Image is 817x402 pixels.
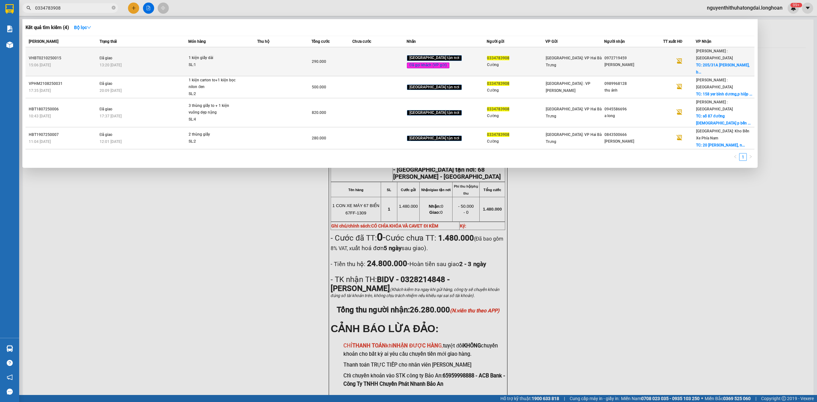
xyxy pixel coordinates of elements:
[189,91,236,98] div: SL: 2
[407,55,462,61] span: [GEOGRAPHIC_DATA] tận nơi
[604,80,663,87] div: 0989968128
[731,153,739,161] button: left
[696,114,751,125] span: TC: số 87 đường [DEMOGRAPHIC_DATA] p bến ...
[35,4,110,11] input: Tìm tên, số ĐT hoặc mã đơn
[7,360,13,366] span: question-circle
[749,155,753,159] span: right
[312,85,326,89] span: 500.000
[7,389,13,395] span: message
[189,138,236,145] div: SL: 2
[29,131,98,138] div: HBT1907250007
[407,39,416,44] span: Nhãn
[487,107,509,111] span: 0334783908
[604,62,663,68] div: [PERSON_NAME]
[545,39,558,44] span: VP Gửi
[604,138,663,145] div: [PERSON_NAME]
[189,116,236,123] div: SL: 4
[604,55,663,62] div: 0972719459
[6,26,13,32] img: solution-icon
[100,88,122,93] span: 20:09 [DATE]
[6,345,13,352] img: warehouse-icon
[696,92,752,96] span: TC: 158 yer bình dương,p hiệp ...
[257,39,269,44] span: Thu hộ
[29,114,51,118] span: 10:43 [DATE]
[604,131,663,138] div: 0843500666
[189,55,236,62] div: 1 kiện giấy dài
[663,39,683,44] span: TT xuất HĐ
[604,106,663,113] div: 0945586696
[189,62,236,69] div: SL: 1
[100,114,122,118] span: 17:37 [DATE]
[112,5,116,11] span: close-circle
[407,63,450,68] span: Đã gọi khách (VP gửi)
[733,155,737,159] span: left
[487,62,545,68] div: Cường
[6,41,13,48] img: warehouse-icon
[546,81,590,93] span: [GEOGRAPHIC_DATA] : VP [PERSON_NAME]
[696,49,733,60] span: [PERSON_NAME] : [GEOGRAPHIC_DATA]
[87,25,91,30] span: down
[407,110,462,116] span: [GEOGRAPHIC_DATA] tận nơi
[731,153,739,161] li: Previous Page
[487,87,545,94] div: Cường
[747,153,754,161] li: Next Page
[29,139,51,144] span: 11:04 [DATE]
[69,22,96,33] button: Bộ lọcdown
[312,136,326,140] span: 280.000
[29,39,58,44] span: [PERSON_NAME]
[100,132,113,137] span: Đã giao
[487,39,504,44] span: Người gửi
[487,132,509,137] span: 0334783908
[100,39,117,44] span: Trạng thái
[604,87,663,94] div: thu ánh
[747,153,754,161] button: right
[312,110,326,115] span: 820.000
[112,6,116,10] span: close-circle
[696,39,711,44] span: VP Nhận
[29,63,51,67] span: 15:06 [DATE]
[546,132,602,144] span: [GEOGRAPHIC_DATA]: VP Hai Bà Trưng
[546,107,602,118] span: [GEOGRAPHIC_DATA]: VP Hai Bà Trưng
[7,374,13,380] span: notification
[696,78,733,89] span: [PERSON_NAME] : [GEOGRAPHIC_DATA]
[189,131,236,138] div: 2 thùng giấy
[352,39,371,44] span: Chưa cước
[100,139,122,144] span: 12:01 [DATE]
[189,77,236,91] div: 1 kiện carton to+1 kiện bọc nilon đen
[189,102,236,116] div: 3 thùng giấy to + 1 kiện vuông dẹp nặng
[29,106,98,113] div: HBT1807250006
[26,6,31,10] span: search
[312,59,326,64] span: 290.000
[739,153,747,161] li: 1
[739,153,746,160] a: 1
[74,25,91,30] strong: Bộ lọc
[100,63,122,67] span: 13:20 [DATE]
[100,81,113,86] span: Đã giao
[696,63,750,74] span: TC: 205/31A [PERSON_NAME], b...
[26,24,69,31] h3: Kết quả tìm kiếm ( 4 )
[546,56,602,67] span: [GEOGRAPHIC_DATA]: VP Hai Bà Trưng
[407,85,462,90] span: [GEOGRAPHIC_DATA] tận nơi
[604,113,663,119] div: a long
[604,39,625,44] span: Người nhận
[100,56,113,60] span: Đã giao
[487,138,545,145] div: Cường
[487,56,509,60] span: 0334783908
[487,81,509,86] span: 0334783908
[29,80,98,87] div: VPHM2108250031
[5,4,14,14] img: logo-vxr
[487,113,545,119] div: Cường
[696,143,745,147] span: TC: 20 [PERSON_NAME], n...
[100,107,113,111] span: Đã giao
[29,88,51,93] span: 17:35 [DATE]
[696,129,749,140] span: [GEOGRAPHIC_DATA]: Kho Bến Xe Phía Nam
[696,100,733,111] span: [PERSON_NAME] : [GEOGRAPHIC_DATA]
[188,39,206,44] span: Món hàng
[311,39,330,44] span: Tổng cước
[29,55,98,62] div: VHBT0210250015
[407,136,462,141] span: [GEOGRAPHIC_DATA] tận nơi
